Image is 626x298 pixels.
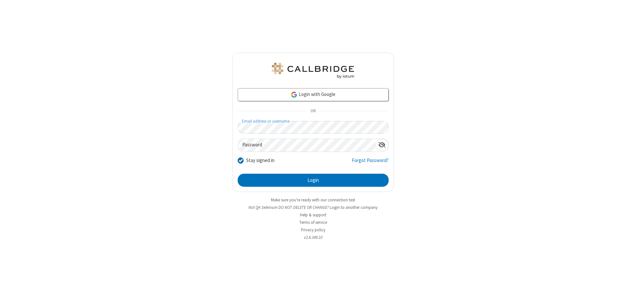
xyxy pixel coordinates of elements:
span: OR [308,107,318,116]
button: Login [238,174,389,187]
li: v2.6.349.10 [232,234,394,240]
input: Email address or username [238,121,389,134]
a: Login with Google [238,88,389,101]
img: QA Selenium DO NOT DELETE OR CHANGE [271,63,355,78]
label: Stay signed in [246,157,275,164]
a: Forgot Password? [352,157,389,169]
a: Make sure you're ready with our connection test [271,197,355,203]
a: Privacy policy [301,227,325,233]
input: Password [238,139,376,152]
button: Login to another company [330,204,378,210]
img: google-icon.png [291,91,298,98]
a: Terms of service [299,220,327,225]
li: Not QA Selenium DO NOT DELETE OR CHANGE? [232,204,394,210]
a: Help & support [300,212,326,218]
div: Show password [376,139,388,151]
